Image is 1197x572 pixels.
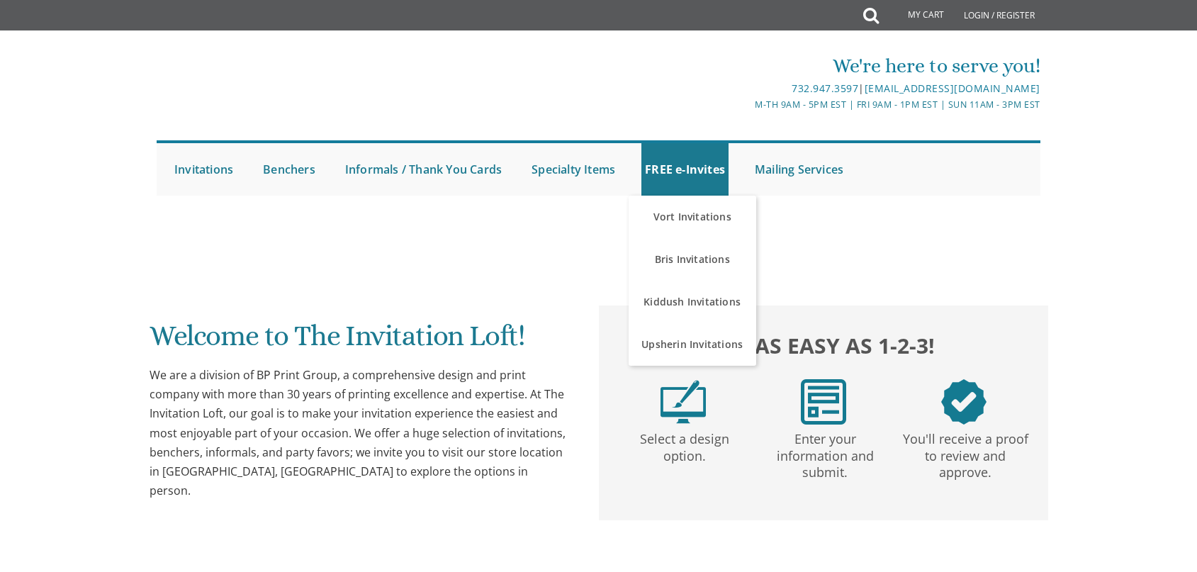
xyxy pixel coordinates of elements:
a: Kiddush Invitations [629,281,756,323]
img: step2.png [801,379,846,425]
a: My Cart [877,1,954,30]
a: Vort Invitations [629,196,756,238]
h1: Welcome to The Invitation Loft! [150,320,571,362]
a: Invitations [171,143,237,196]
div: | [452,80,1040,97]
a: Bris Invitations [629,238,756,281]
a: Informals / Thank You Cards [342,143,505,196]
a: Upsherin Invitations [629,323,756,366]
div: We're here to serve you! [452,52,1040,80]
a: 732.947.3597 [792,82,858,95]
img: step1.png [661,379,706,425]
a: [EMAIL_ADDRESS][DOMAIN_NAME] [865,82,1040,95]
a: Specialty Items [528,143,619,196]
div: M-Th 9am - 5pm EST | Fri 9am - 1pm EST | Sun 11am - 3pm EST [452,97,1040,112]
a: FREE e-Invites [641,143,729,196]
h2: It's as easy as 1-2-3! [613,330,1034,361]
a: Benchers [259,143,319,196]
p: Select a design option. [617,425,752,465]
p: You'll receive a proof to review and approve. [898,425,1033,481]
img: step3.png [941,379,987,425]
p: Enter your information and submit. [758,425,892,481]
a: Mailing Services [751,143,847,196]
div: We are a division of BP Print Group, a comprehensive design and print company with more than 30 y... [150,366,571,500]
